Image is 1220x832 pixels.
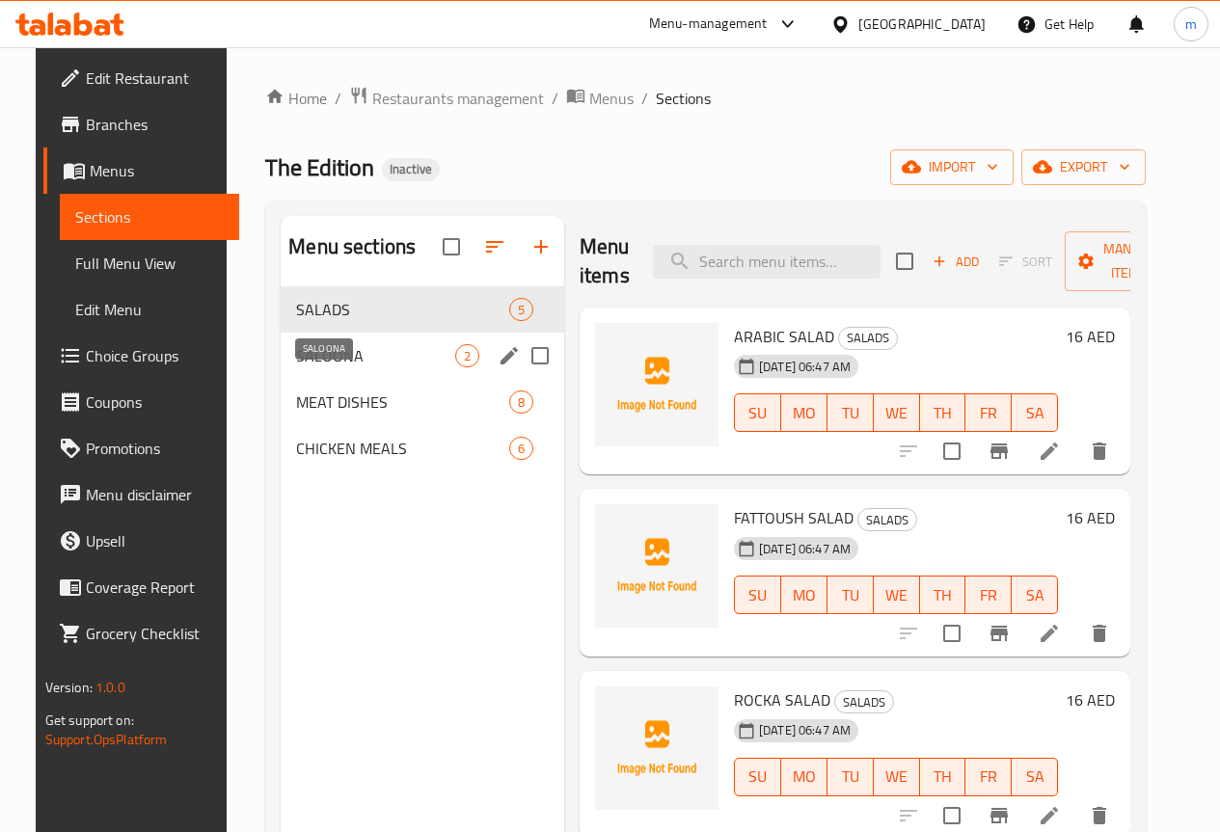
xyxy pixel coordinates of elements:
span: FATTOUSH SALAD [734,503,854,532]
div: SALADS [857,508,917,531]
span: WE [881,763,912,791]
a: Branches [43,101,239,148]
span: TU [835,399,866,427]
span: SU [743,399,773,427]
div: items [509,390,533,414]
div: [GEOGRAPHIC_DATA] [858,13,986,35]
span: ARABIC SALAD [734,322,834,351]
button: TH [920,758,966,796]
span: Edit Restaurant [86,67,224,90]
span: CHICKEN MEALS [296,437,509,460]
span: Select to update [932,613,972,654]
button: SA [1012,393,1058,432]
span: 5 [510,301,532,319]
span: FR [973,581,1004,609]
div: Inactive [382,158,440,181]
div: SALADS [838,327,898,350]
span: Sections [75,205,224,228]
a: Edit Restaurant [43,55,239,101]
div: items [509,437,533,460]
li: / [335,87,341,110]
span: SALADS [835,691,893,713]
span: import [906,155,998,179]
a: Support.OpsPlatform [45,727,168,752]
button: MO [781,576,827,614]
span: [DATE] 06:47 AM [751,721,858,739]
span: [DATE] 06:47 AM [751,540,858,558]
span: WE [881,399,912,427]
a: Promotions [43,425,239,471]
span: Manage items [1080,237,1179,285]
li: / [552,87,558,110]
a: Menus [566,86,634,111]
span: Menus [90,159,224,182]
span: SALADS [858,509,916,531]
nav: breadcrumb [265,86,1146,111]
span: Coverage Report [86,576,224,599]
span: Sort sections [472,224,518,270]
button: Branch-specific-item [976,428,1022,474]
span: Menu disclaimer [86,483,224,506]
span: MO [789,763,820,791]
span: TH [928,763,959,791]
span: Choice Groups [86,344,224,367]
a: Full Menu View [60,240,239,286]
a: Restaurants management [349,86,544,111]
a: Upsell [43,518,239,564]
div: CHICKEN MEALS6 [281,425,564,471]
h2: Menu items [580,232,630,290]
span: export [1037,155,1130,179]
h6: 16 AED [1066,686,1115,713]
a: Edit menu item [1038,804,1061,827]
a: Menu disclaimer [43,471,239,518]
span: Menus [589,87,634,110]
img: FATTOUSH SALAD [595,504,718,628]
span: Select section first [987,247,1065,277]
span: MO [789,399,820,427]
span: [DATE] 06:47 AM [751,358,858,376]
a: Edit menu item [1038,622,1061,645]
span: ROCKA SALAD [734,685,830,714]
nav: Menu sections [281,279,564,479]
span: TU [835,763,866,791]
button: FR [965,576,1012,614]
button: Add [925,247,987,277]
button: WE [874,576,920,614]
div: SALOONA2edit [281,333,564,379]
span: Restaurants management [372,87,544,110]
span: TU [835,581,866,609]
span: Sections [656,87,711,110]
a: Choice Groups [43,333,239,379]
span: Grocery Checklist [86,622,224,645]
span: Add [930,251,982,273]
a: Home [265,87,327,110]
button: TU [827,758,874,796]
span: Full Menu View [75,252,224,275]
a: Edit Menu [60,286,239,333]
a: Coupons [43,379,239,425]
div: MEAT DISHES [296,390,509,414]
span: FR [973,399,1004,427]
button: SU [734,393,781,432]
div: SALADS [834,690,894,713]
span: SA [1019,581,1050,609]
span: Add item [925,247,987,277]
span: Branches [86,113,224,136]
span: SU [743,581,773,609]
button: edit [495,341,524,370]
button: SA [1012,576,1058,614]
span: The Edition [265,146,374,189]
span: Select to update [932,431,972,471]
h6: 16 AED [1066,504,1115,531]
button: SU [734,758,781,796]
span: SALADS [839,327,897,349]
a: Sections [60,194,239,240]
button: TH [920,393,966,432]
div: SALADS [296,298,509,321]
button: SA [1012,758,1058,796]
li: / [641,87,648,110]
span: Promotions [86,437,224,460]
button: FR [965,393,1012,432]
span: Select all sections [431,227,472,267]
